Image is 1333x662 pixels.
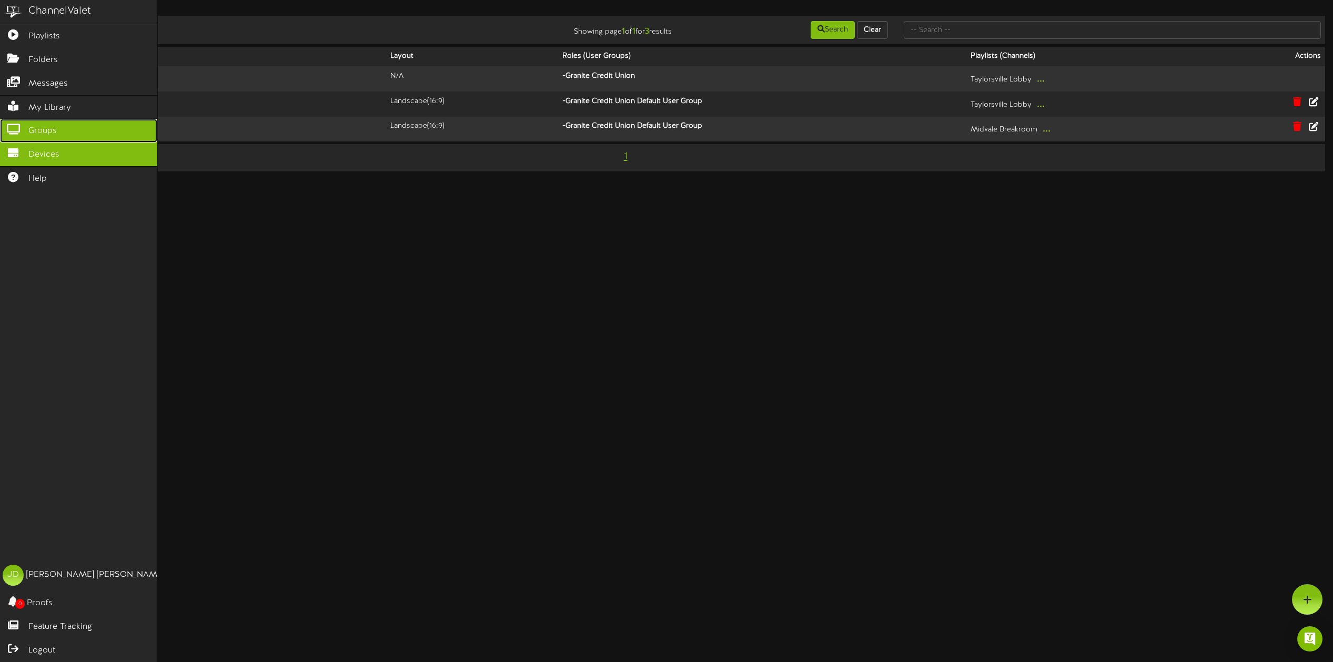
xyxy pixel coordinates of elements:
[386,117,558,141] td: Landscape ( 16:9 )
[645,27,649,36] strong: 3
[971,96,1214,113] div: Taylorsville Lobby
[34,47,386,66] th: Name
[1034,71,1048,87] button: ...
[811,21,855,39] button: Search
[28,4,91,19] div: ChannelValet
[28,30,60,43] span: Playlists
[386,47,558,66] th: Layout
[632,27,635,36] strong: 1
[558,66,966,91] th: - Granite Credit Union
[558,91,966,117] th: - Granite Credit Union Default User Group
[971,71,1214,87] div: Taylorsville Lobby
[28,645,55,657] span: Logout
[966,47,1218,66] th: Playlists (Channels)
[34,66,386,91] td: Granite Credit Union Master Group
[28,621,92,633] span: Feature Tracking
[1297,626,1322,651] div: Open Intercom Messenger
[28,125,57,137] span: Groups
[3,565,24,586] div: JD
[463,20,680,38] div: Showing page of for results
[34,91,386,117] td: Lobby Channel Group
[1218,47,1325,66] th: Actions
[28,54,58,66] span: Folders
[622,27,625,36] strong: 1
[971,121,1214,137] div: Midvale Breakroom
[1034,96,1048,113] button: ...
[621,151,630,162] span: 1
[558,117,966,141] th: - Granite Credit Union Default User Group
[904,21,1321,39] input: -- Search --
[28,102,71,114] span: My Library
[27,597,53,609] span: Proofs
[857,21,888,39] button: Clear
[34,117,386,141] td: Employees Only
[558,47,966,66] th: Roles (User Groups)
[28,149,59,161] span: Devices
[386,66,558,91] td: N/A
[28,78,68,90] span: Messages
[1039,121,1054,137] button: ...
[15,599,25,609] span: 0
[26,569,165,581] div: [PERSON_NAME] [PERSON_NAME]
[386,91,558,117] td: Landscape ( 16:9 )
[28,173,47,185] span: Help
